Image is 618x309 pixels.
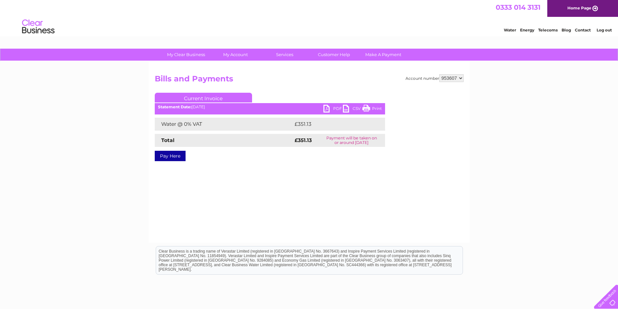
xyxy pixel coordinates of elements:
a: Pay Here [155,151,186,161]
a: My Account [209,49,262,61]
a: Print [362,105,382,114]
td: Water @ 0% VAT [155,118,293,131]
a: Water [504,28,516,32]
a: Make A Payment [357,49,410,61]
div: [DATE] [155,105,385,109]
td: £351.13 [293,118,372,131]
img: logo.png [22,17,55,37]
div: Clear Business is a trading name of Verastar Limited (registered in [GEOGRAPHIC_DATA] No. 3667643... [156,4,463,31]
h2: Bills and Payments [155,74,464,87]
a: 0333 014 3131 [496,3,540,11]
strong: £351.13 [295,137,312,143]
a: Telecoms [538,28,558,32]
a: My Clear Business [159,49,213,61]
a: Blog [562,28,571,32]
a: Energy [520,28,534,32]
b: Statement Date: [158,104,191,109]
strong: Total [161,137,175,143]
td: Payment will be taken on or around [DATE] [318,134,385,147]
a: Current Invoice [155,93,252,102]
a: Services [258,49,311,61]
a: CSV [343,105,362,114]
a: Contact [575,28,591,32]
div: Account number [406,74,464,82]
a: PDF [323,105,343,114]
a: Customer Help [307,49,361,61]
a: Log out [597,28,612,32]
